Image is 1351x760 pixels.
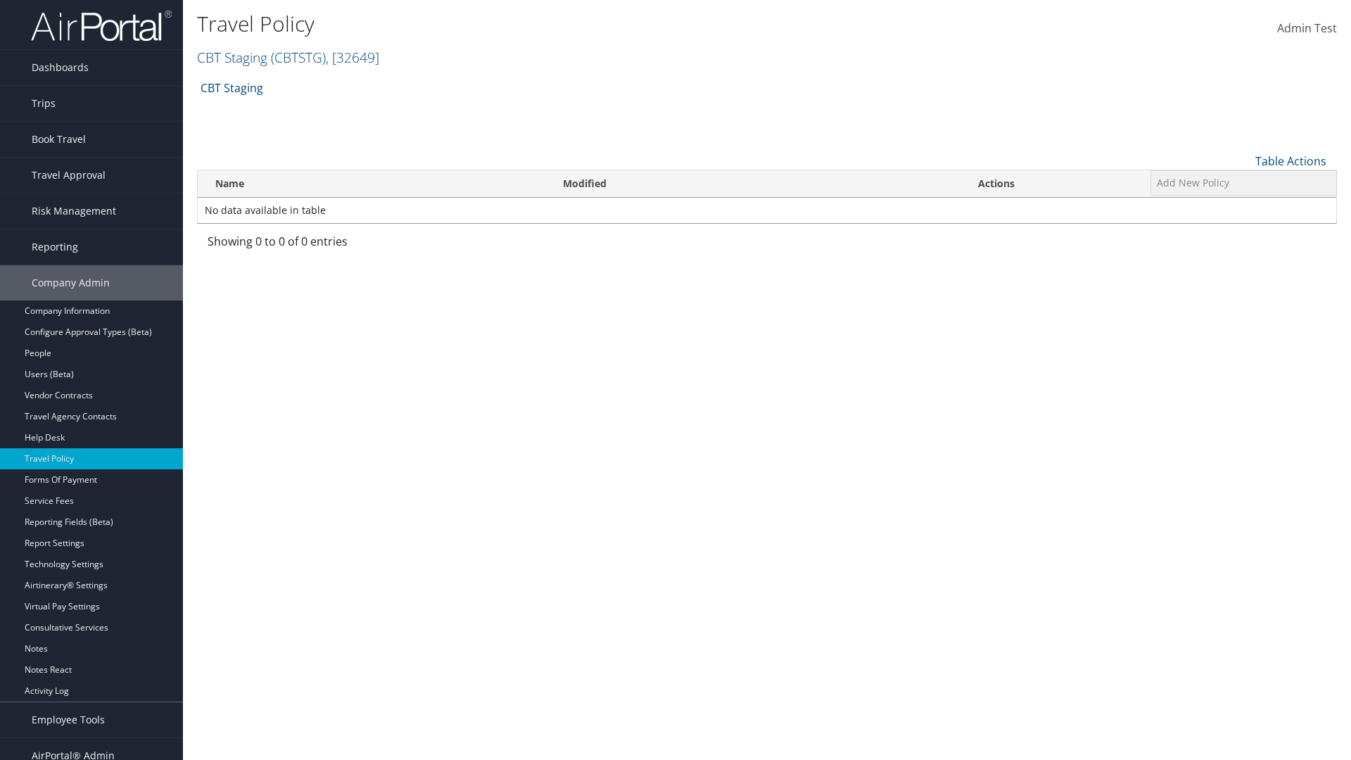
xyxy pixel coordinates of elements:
[1151,171,1336,195] a: Add New Policy
[32,122,86,157] span: Book Travel
[32,702,105,737] span: Employee Tools
[32,229,78,265] span: Reporting
[32,158,106,193] span: Travel Approval
[32,265,110,300] span: Company Admin
[32,50,89,85] span: Dashboards
[32,194,116,229] span: Risk Management
[31,9,172,42] img: airportal-logo.png
[32,86,56,121] span: Trips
